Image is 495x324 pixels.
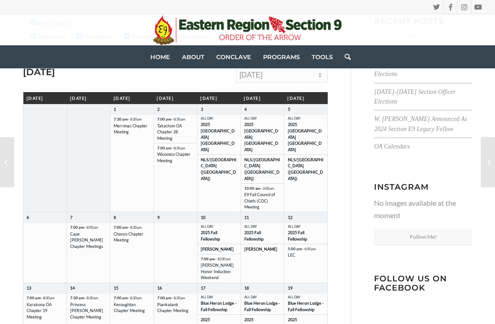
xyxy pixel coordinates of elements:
span: All Day [244,295,280,300]
span: – 8:00 pm [41,296,55,301]
span: Cape [PERSON_NAME] Chapter Meetings [70,231,106,250]
span: 7:00 pm [70,225,106,231]
span: 7:00 pm [114,225,150,231]
a: Tools [306,45,339,68]
th: [DATE] [110,92,154,104]
span: 17 [201,286,205,291]
span: NLS/[GEOGRAPHIC_DATA] ([GEOGRAPHIC_DATA]) [201,157,237,182]
span: Takachsin OA Chapter 28 Meeting [157,123,193,142]
a: OA Calendars [374,143,410,150]
span: 3 [201,107,203,112]
span: 2025 Fall Fellowship [201,230,237,242]
span: 12 [288,215,292,220]
span: 5:00 pm [288,246,324,252]
span: 7:00 pm [157,145,193,151]
span: E9 Fall Council of Chiefs (COC) Meeting [244,192,280,210]
span: Karakona OA Chapter 19 Meeting [27,302,63,320]
span: All Day [288,116,324,121]
span: All Day [201,116,237,121]
span: – 8:30 pm [128,296,142,301]
span: – 8:30 pm [128,225,142,231]
span: 2025 Fall Fellowship [244,230,280,242]
span: 7:00 pm [114,295,150,301]
h3: Instagram [374,182,472,191]
span: [PERSON_NAME] [201,246,237,253]
h3: Follow us on Facebook [374,274,472,292]
a: Programs [257,45,306,68]
span: Blue Heron Lodge - Fall Fellowship [288,300,324,313]
span: 8 [114,215,116,220]
span: 14 [70,286,75,291]
span: NLS/[GEOGRAPHIC_DATA] ([GEOGRAPHIC_DATA]) [288,157,324,182]
th: [DATE] [66,92,110,104]
a: W. [PERSON_NAME] Announced As 2024 Section E9 Legacy Fellow [374,115,467,132]
a: Follow Me! [374,229,472,245]
span: Blue Heron Lodge - Fall Fellowship [201,300,237,313]
span: – 8:00 pm [84,225,98,231]
span: Programs [263,53,300,60]
span: Wicomico Chapter Meeting [157,151,193,164]
span: 11 [244,215,249,220]
span: All Day [244,225,280,230]
span: Home [150,53,170,60]
span: 10:00 am [244,186,280,192]
span: About [182,53,204,60]
span: – 8:30 pm [128,117,142,122]
span: 2025 [GEOGRAPHIC_DATA] [GEOGRAPHIC_DATA] [201,121,237,153]
span: 15 [114,286,118,291]
span: Chanco Chapter Meeting [114,231,150,243]
span: 7:00 pm [27,295,63,301]
a: About [176,45,210,68]
th: [DATE] [284,92,328,104]
span: 5 [288,107,290,112]
span: – 10:00 am [215,257,231,262]
span: – 6:00 pm [302,247,316,252]
span: 7:00 pm [201,256,237,262]
span: 7:00 pm [157,116,193,122]
span: 6 [27,215,29,220]
span: 4 [244,107,247,112]
span: – 8:30 pm [171,296,185,301]
span: 2 [157,107,159,112]
span: – 8:30 pm [171,146,185,151]
span: 2025 [GEOGRAPHIC_DATA] [GEOGRAPHIC_DATA] [288,121,324,153]
th: [DATE] [241,92,284,104]
th: [DATE] [154,92,197,104]
span: 7:30 pm [70,295,106,301]
p: No images available at the moment [374,197,472,221]
th: [DATE] [197,92,241,104]
span: Piankatank Chapter Meeting [157,302,193,314]
span: 18 [244,286,249,291]
span: 10 [201,215,205,220]
span: Tools [312,53,333,60]
span: All Day [201,225,237,230]
span: All Day [201,295,237,300]
span: Princess [PERSON_NAME] Chapter Meeting [70,302,106,320]
a: Conclave [210,45,257,68]
span: 7 [70,215,72,220]
a: [DATE]-[DATE] Section Officer Elections [374,88,456,105]
span: Conclave [216,53,251,60]
span: 2025 Fall Fellowship [288,230,324,242]
span: – 8:30 pm [171,117,185,122]
span: All Day [244,116,280,121]
h3: [DATE] [23,67,328,77]
th: [DATE] [23,92,67,104]
span: NLS/[GEOGRAPHIC_DATA] ([GEOGRAPHIC_DATA]) [244,157,280,182]
a: Home [144,45,176,68]
span: 7:00 pm [157,295,193,301]
span: 19 [288,286,292,291]
span: [PERSON_NAME] [244,246,280,253]
a: Search [339,45,351,68]
span: Merrimac Chapter Meeting [114,123,150,135]
span: 1 [114,107,116,112]
span: [PERSON_NAME] Honor Induction Weekend [201,262,237,281]
span: 16 [157,286,162,291]
span: All Day [288,295,324,300]
span: 2025 [GEOGRAPHIC_DATA] [GEOGRAPHIC_DATA] [244,121,280,153]
span: – 8:30 pm [84,296,98,301]
span: – 3:00 pm [260,186,274,192]
span: Blue Heron Lodge - Fall Fellowship [244,300,280,313]
span: 9 [157,215,159,220]
span: Kecoughtan Chapter Meeting [114,302,150,314]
